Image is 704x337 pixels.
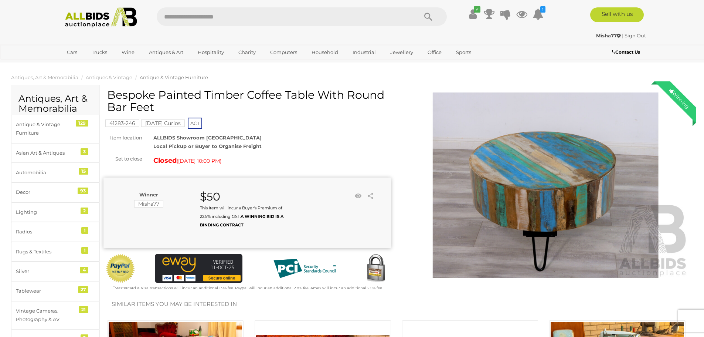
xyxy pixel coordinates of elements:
a: Computers [265,46,302,58]
a: Wine [117,46,139,58]
a: Misha77 [596,33,622,38]
a: Antique & Vintage Furniture [140,74,208,80]
div: 4 [80,267,88,273]
a: 41283-246 [105,120,139,126]
small: Mastercard & Visa transactions will incur an additional 1.9% fee. Paypal will incur an additional... [113,286,383,290]
h1: Bespoke Painted Timber Coffee Table With Round Bar Feet [107,89,389,113]
a: Vintage Cameras, Photography & AV 21 [11,301,99,330]
small: This Item will incur a Buyer's Premium of 22.5% including GST. [200,205,283,228]
div: Lighting [16,208,77,216]
li: Watch this item [353,191,364,202]
a: Jewellery [385,46,418,58]
a: Antiques & Art [144,46,188,58]
a: Asian Art & Antiques 3 [11,143,99,163]
div: Tablewear [16,287,77,295]
a: Office [423,46,446,58]
button: Search [410,7,447,26]
b: Winner [139,192,158,198]
div: Radios [16,228,77,236]
div: Winning [662,81,696,115]
a: Household [307,46,343,58]
h2: Antiques, Art & Memorabilia [18,94,92,114]
img: Official PayPal Seal [105,254,136,283]
a: Sign Out [625,33,646,38]
a: Trucks [87,46,112,58]
i: 1 [540,6,545,13]
span: [DATE] 10:00 PM [178,158,220,164]
a: Antiques, Art & Memorabilia [11,74,78,80]
div: Asian Art & Antiques [16,149,77,157]
a: Lighting 2 [11,202,99,222]
i: ✔ [474,6,480,13]
a: Radios 1 [11,222,99,242]
div: 1 [81,227,88,234]
div: Vintage Cameras, Photography & AV [16,307,77,324]
span: | [622,33,623,38]
a: Antiques & Vintage [86,74,132,80]
a: Hospitality [193,46,229,58]
img: eWAY Payment Gateway [155,254,242,283]
div: 21 [79,306,88,313]
a: Silver 4 [11,262,99,281]
a: 1 [533,7,544,21]
img: Bespoke Painted Timber Coffee Table With Round Bar Feet [402,92,690,278]
div: Set to close [98,155,148,163]
div: 27 [78,286,88,293]
div: 129 [76,120,88,127]
a: [GEOGRAPHIC_DATA] [62,58,124,71]
div: 3 [81,148,88,155]
a: ✔ [467,7,479,21]
a: Tablewear 27 [11,281,99,301]
div: Silver [16,267,77,276]
a: Contact Us [612,48,642,56]
h2: Similar items you may be interested in [112,301,681,307]
strong: $50 [200,190,220,203]
div: 1 [81,247,88,254]
div: Decor [16,188,77,196]
mark: [DATE] Curios [141,119,185,127]
a: Antique & Vintage Furniture 129 [11,115,99,143]
b: A WINNING BID IS A BINDING CONTRACT [200,214,283,228]
strong: Local Pickup or Buyer to Organise Freight [153,143,262,149]
span: ACT [188,118,202,129]
a: Decor 93 [11,182,99,202]
div: Rugs & Textiles [16,247,77,256]
mark: 41283-246 [105,119,139,127]
a: Charity [234,46,261,58]
strong: Misha77 [596,33,621,38]
strong: ALLBIDS Showroom [GEOGRAPHIC_DATA] [153,135,262,141]
div: 15 [79,168,88,175]
img: Allbids.com.au [61,7,141,28]
span: ( ) [177,158,221,164]
div: 2 [81,208,88,214]
div: 93 [78,188,88,194]
a: [DATE] Curios [141,120,185,126]
div: Antique & Vintage Furniture [16,120,77,138]
div: Automobilia [16,168,77,177]
strong: Closed [153,156,177,165]
a: Sports [451,46,476,58]
mark: Misha77 [134,200,163,208]
b: Contact Us [612,49,640,55]
a: Cars [62,46,82,58]
a: Sell with us [590,7,644,22]
img: PCI DSS compliant [268,254,341,283]
a: Automobilia 15 [11,163,99,182]
div: Item location [98,134,148,142]
img: Secured by Rapid SSL [361,254,391,283]
a: Rugs & Textiles 1 [11,242,99,262]
a: Industrial [348,46,381,58]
